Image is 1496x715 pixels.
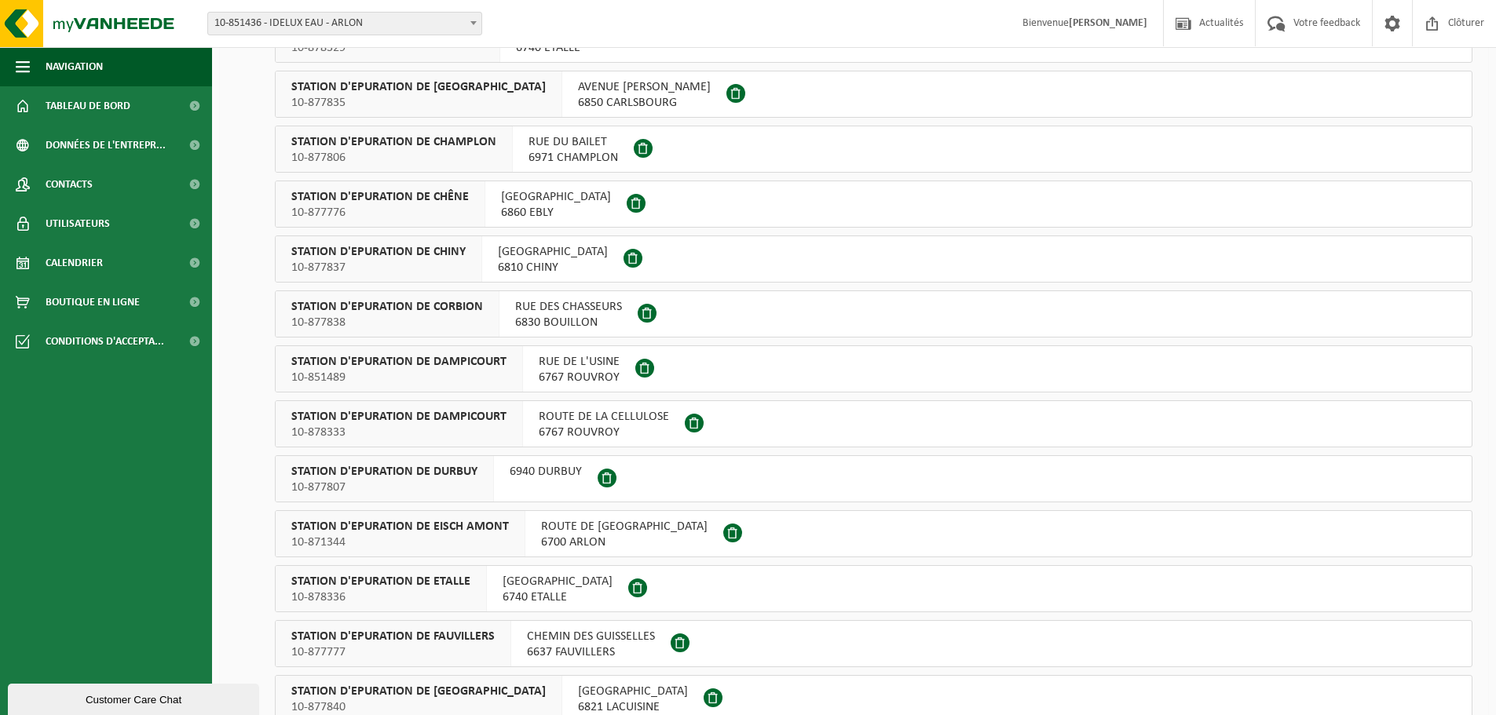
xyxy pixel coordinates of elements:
span: RUE DU BAILET [529,134,618,150]
span: 6821 LACUISINE [578,699,688,715]
span: 6740 ETALLE [503,589,613,605]
span: [GEOGRAPHIC_DATA] [503,574,613,589]
span: Calendrier [46,243,103,283]
span: 6767 ROUVROY [539,370,620,385]
span: 10-878333 [291,425,507,440]
span: STATION D'EPURATION DE CHÊNE [291,189,469,205]
span: 10-851489 [291,370,507,385]
span: ROUTE DE LA CELLULOSE [539,409,669,425]
span: 6700 ARLON [541,534,708,550]
button: STATION D'EPURATION DE ETALLE 10-878336 [GEOGRAPHIC_DATA]6740 ETALLE [275,565,1472,612]
span: 10-877807 [291,480,477,495]
button: STATION D'EPURATION DE CHINY 10-877837 [GEOGRAPHIC_DATA]6810 CHINY [275,235,1472,283]
span: 6860 EBLY [501,205,611,221]
span: STATION D'EPURATION DE [GEOGRAPHIC_DATA] [291,79,546,95]
span: Conditions d'accepta... [46,322,164,361]
span: CHEMIN DES GUISSELLES [527,629,655,644]
span: STATION D'EPURATION DE CHINY [291,244,466,260]
span: Navigation [46,47,103,86]
span: 10-877835 [291,95,546,111]
span: 10-878329 [291,40,484,56]
span: [GEOGRAPHIC_DATA] [501,189,611,205]
span: 10-877838 [291,315,483,330]
span: RUE DE L'USINE [539,354,620,370]
span: STATION D'EPURATION DE ETALLE [291,574,470,589]
span: STATION D'EPURATION DE [GEOGRAPHIC_DATA] [291,684,546,699]
span: 6971 CHAMPLON [529,150,618,166]
span: AVENUE [PERSON_NAME] [578,79,711,95]
span: STATION D'EPURATION DE DAMPICOURT [291,354,507,370]
span: 10-877840 [291,699,546,715]
span: STATION D'EPURATION DE DURBUY [291,464,477,480]
span: ROUTE DE [GEOGRAPHIC_DATA] [541,519,708,534]
span: 6830 BOUILLON [515,315,622,330]
button: STATION D'EPURATION DE DAMPICOURT 10-851489 RUE DE L'USINE6767 ROUVROY [275,345,1472,392]
span: 10-851436 - IDELUX EAU - ARLON [207,12,482,35]
span: STATION D'EPURATION DE EISCH AMONT [291,519,509,534]
span: Boutique en ligne [46,283,140,322]
span: 6740 ETALLE [516,40,626,56]
span: 10-877806 [291,150,496,166]
span: [GEOGRAPHIC_DATA] [498,244,608,260]
button: STATION D'EPURATION DE CHÊNE 10-877776 [GEOGRAPHIC_DATA]6860 EBLY [275,181,1472,228]
span: 6940 DURBUY [510,464,582,480]
span: Utilisateurs [46,204,110,243]
button: STATION D'EPURATION DE DURBUY 10-877807 6940 DURBUY [275,455,1472,502]
button: STATION D'EPURATION DE EISCH AMONT 10-871344 ROUTE DE [GEOGRAPHIC_DATA]6700 ARLON [275,510,1472,557]
span: 10-851436 - IDELUX EAU - ARLON [208,13,481,35]
span: 10-871344 [291,534,509,550]
button: STATION D'EPURATION DE CHAMPLON 10-877806 RUE DU BAILET6971 CHAMPLON [275,126,1472,173]
button: STATION D'EPURATION DE CORBION 10-877838 RUE DES CHASSEURS6830 BOUILLON [275,290,1472,337]
span: Contacts [46,165,93,204]
span: STATION D'EPURATION DE DAMPICOURT [291,409,507,425]
span: STATION D'EPURATION DE CORBION [291,299,483,315]
iframe: chat widget [8,680,262,715]
span: Tableau de bord [46,86,130,126]
button: STATION D'EPURATION DE DAMPICOURT 10-878333 ROUTE DE LA CELLULOSE6767 ROUVROY [275,400,1472,447]
span: [GEOGRAPHIC_DATA] [578,684,688,699]
span: 6637 FAUVILLERS [527,644,655,660]
span: 6767 ROUVROY [539,425,669,440]
span: STATION D'EPURATION DE FAUVILLERS [291,629,495,644]
span: STATION D'EPURATION DE CHAMPLON [291,134,496,150]
button: STATION D'EPURATION DE [GEOGRAPHIC_DATA] 10-877835 AVENUE [PERSON_NAME]6850 CARLSBOURG [275,71,1472,118]
span: 6810 CHINY [498,260,608,275]
button: STATION D'EPURATION DE FAUVILLERS 10-877777 CHEMIN DES GUISSELLES6637 FAUVILLERS [275,620,1472,667]
span: 10-877837 [291,260,466,275]
strong: [PERSON_NAME] [1069,17,1147,29]
span: 10-877777 [291,644,495,660]
span: 10-878336 [291,589,470,605]
span: 10-877776 [291,205,469,221]
span: Données de l'entrepr... [46,126,166,165]
span: 6850 CARLSBOURG [578,95,711,111]
span: RUE DES CHASSEURS [515,299,622,315]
